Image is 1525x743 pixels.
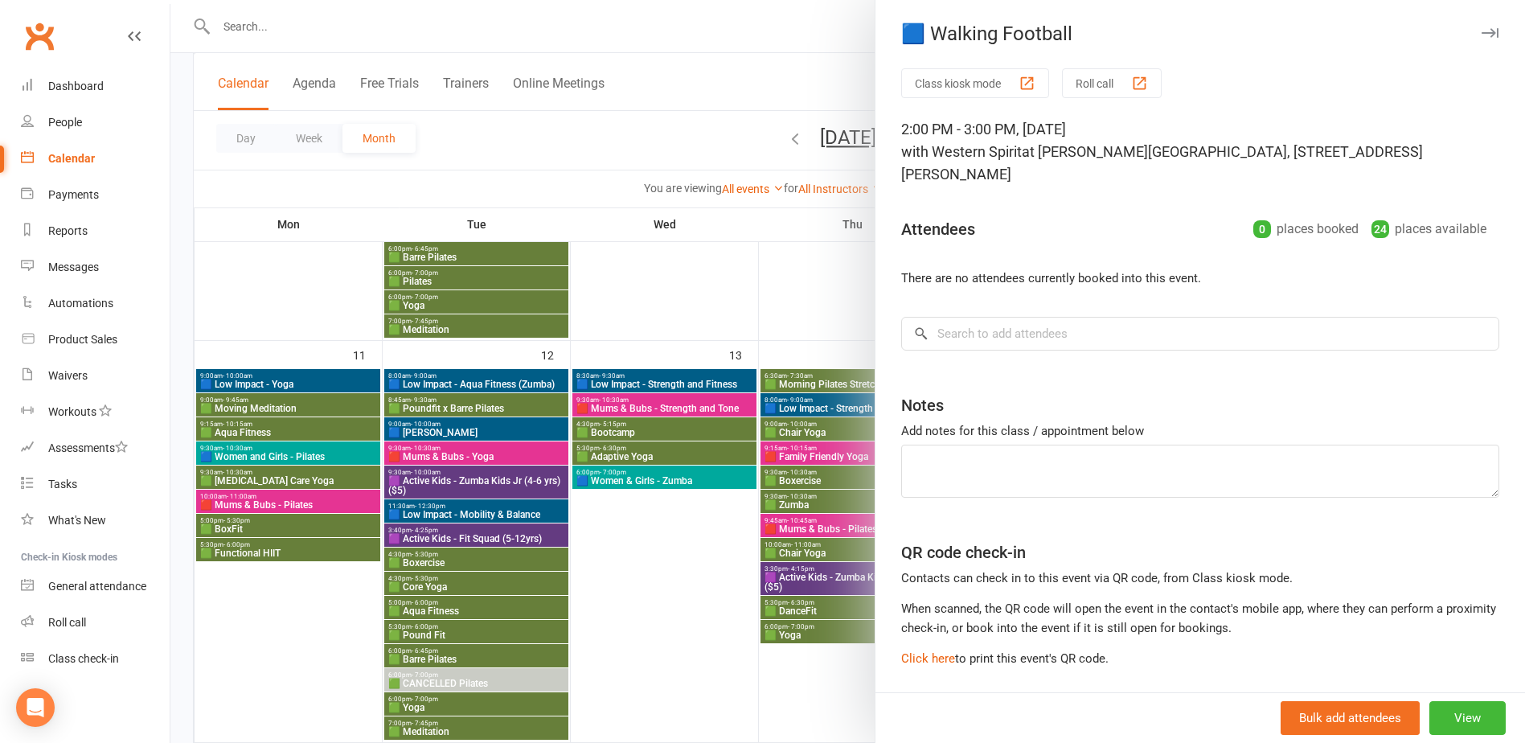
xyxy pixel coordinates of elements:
a: Waivers [21,358,170,394]
div: Add notes for this class / appointment below [901,421,1499,441]
a: Click here [901,651,955,666]
button: Class kiosk mode [901,68,1049,98]
div: General attendance [48,580,146,593]
div: QR code check-in [901,541,1026,564]
div: Open Intercom Messenger [16,688,55,727]
div: Roll call [48,616,86,629]
span: at [PERSON_NAME][GEOGRAPHIC_DATA], [STREET_ADDRESS][PERSON_NAME] [901,143,1423,183]
div: 2:00 PM - 3:00 PM, [DATE] [901,118,1499,186]
div: Dashboard [48,80,104,92]
div: Workouts [48,405,96,418]
input: Search to add attendees [901,317,1499,351]
a: What's New [21,503,170,539]
a: Tasks [21,466,170,503]
div: Attendees [901,218,975,240]
div: Class check-in [48,652,119,665]
a: Dashboard [21,68,170,105]
div: Calendar [48,152,95,165]
a: Class kiosk mode [21,641,170,677]
button: Roll call [1062,68,1162,98]
li: There are no attendees currently booked into this event. [901,269,1499,288]
div: Contacts can check in to this event via QR code, from Class kiosk mode. [901,569,1499,588]
div: Automations [48,297,113,310]
div: Tasks [48,478,77,491]
a: Calendar [21,141,170,177]
button: Bulk add attendees [1281,701,1420,735]
a: Product Sales [21,322,170,358]
div: 24 [1371,220,1389,238]
a: Clubworx [19,16,59,56]
a: Assessments [21,430,170,466]
button: View [1429,701,1506,735]
div: What's New [48,514,106,527]
div: Product Sales [48,333,117,346]
div: Reports [48,224,88,237]
div: to print this event's QR code. [901,569,1499,668]
div: Waivers [48,369,88,382]
div: Notes [901,394,944,417]
div: When scanned, the QR code will open the event in the contact's mobile app, where they can perform... [901,599,1499,638]
div: 🟦 Walking Football [875,23,1525,45]
a: Workouts [21,394,170,430]
div: Messages [48,261,99,273]
div: 0 [1253,220,1271,238]
a: Roll call [21,605,170,641]
div: Assessments [48,441,128,454]
div: places available [1371,218,1486,240]
div: places booked [1253,218,1359,240]
a: Automations [21,285,170,322]
a: Payments [21,177,170,213]
a: People [21,105,170,141]
div: Payments [48,188,99,201]
a: Messages [21,249,170,285]
div: People [48,116,82,129]
a: Reports [21,213,170,249]
span: with Western Spirit [901,143,1022,160]
a: General attendance kiosk mode [21,569,170,605]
